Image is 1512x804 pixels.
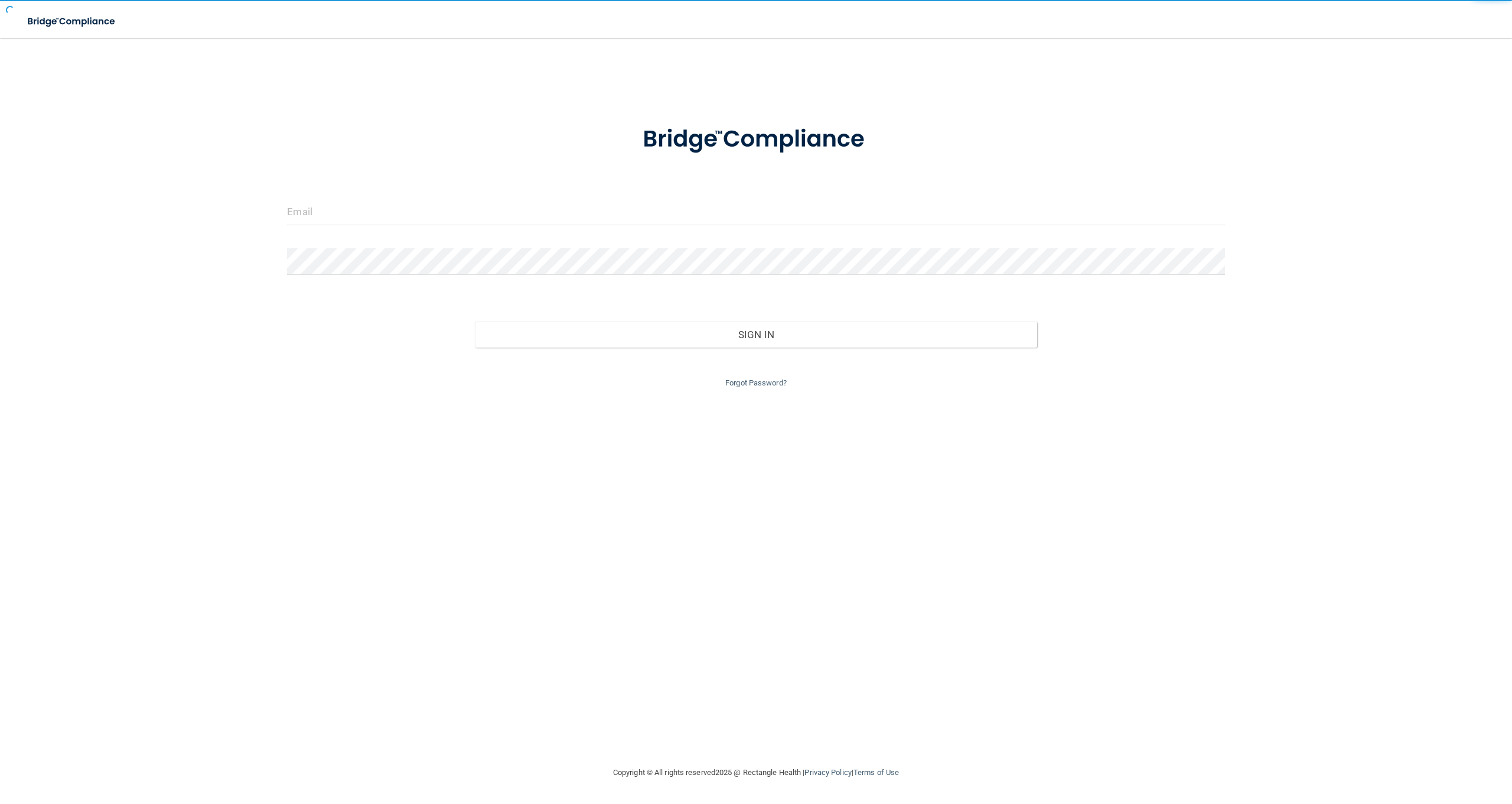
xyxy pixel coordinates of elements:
a: Privacy Policy [804,768,851,777]
button: Sign In [475,322,1037,348]
img: bridge_compliance_login_screen.278c3ca4.svg [18,9,126,34]
a: Terms of Use [853,768,899,777]
a: Forgot Password? [725,378,787,387]
img: bridge_compliance_login_screen.278c3ca4.svg [618,109,894,170]
div: Copyright © All rights reserved 2025 @ Rectangle Health | | [540,754,972,792]
input: Email [287,199,1224,225]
